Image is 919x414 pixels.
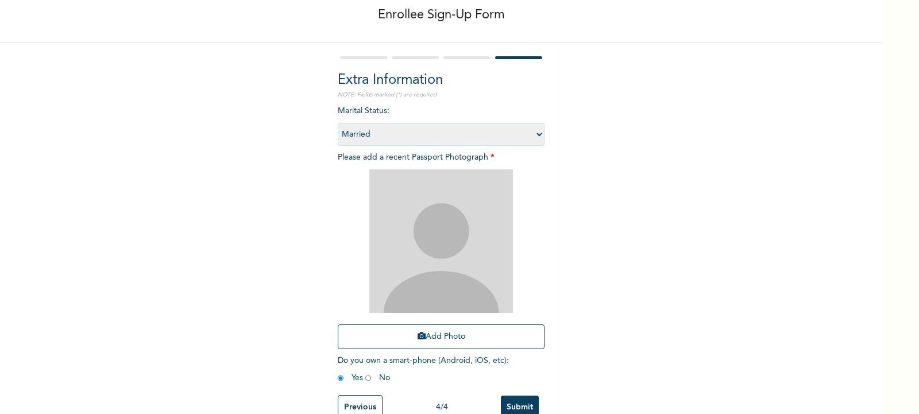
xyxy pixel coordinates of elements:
span: Please add a recent Passport Photograph [338,153,545,355]
button: Add Photo [338,324,545,349]
img: Crop [369,169,513,313]
p: NOTE: Fields marked (*) are required [338,91,545,99]
h2: Extra Information [338,70,545,91]
span: Marital Status : [338,107,545,138]
span: Do you own a smart-phone (Android, iOS, etc) : Yes No [338,357,509,382]
p: Enrollee Sign-Up Form [378,6,505,25]
div: 4 / 4 [383,401,501,413]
